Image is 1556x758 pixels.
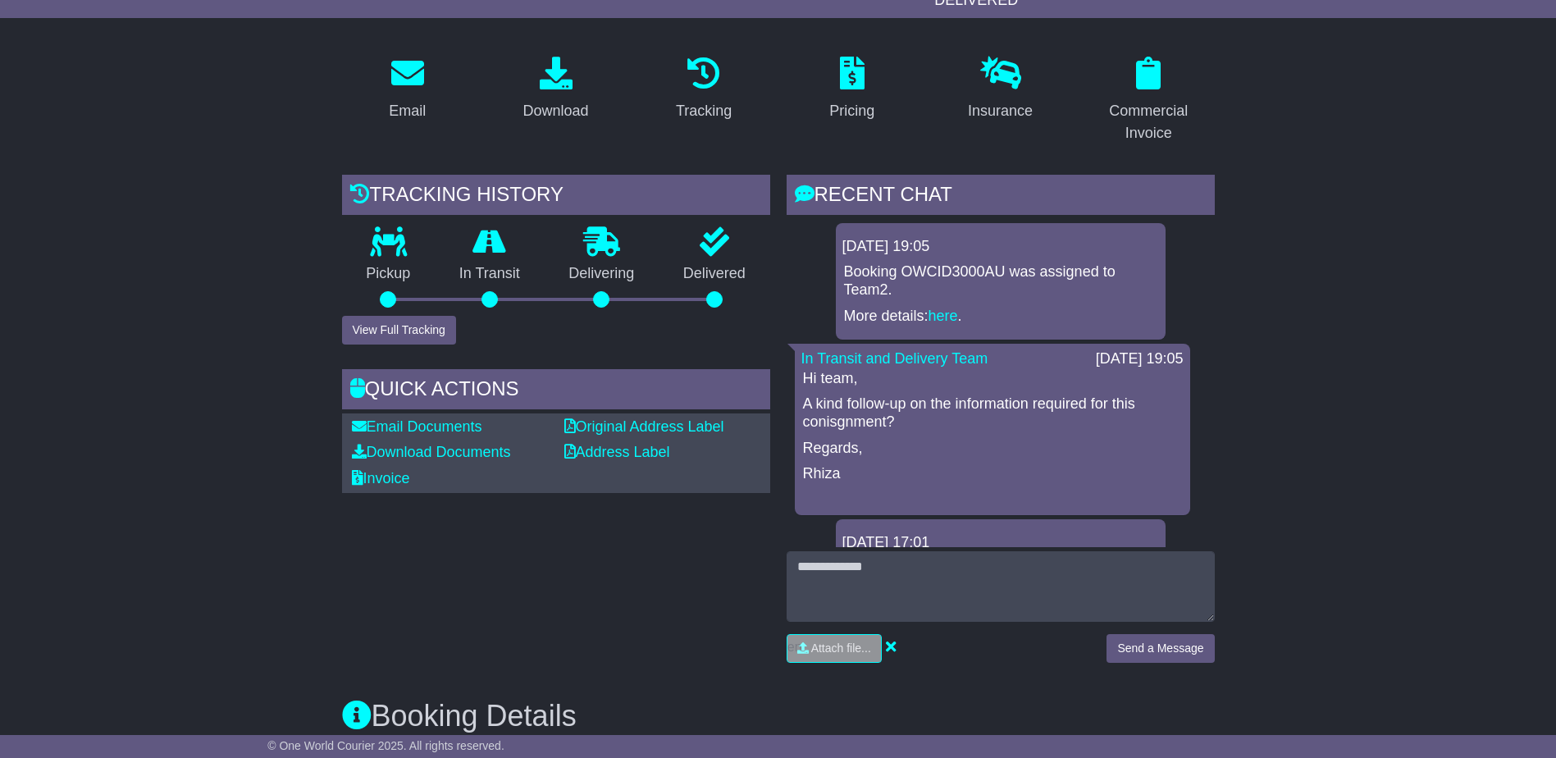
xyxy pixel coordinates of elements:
[352,470,410,486] a: Invoice
[665,51,742,128] a: Tracking
[1093,100,1204,144] div: Commercial Invoice
[342,265,436,283] p: Pickup
[545,265,659,283] p: Delivering
[352,444,511,460] a: Download Documents
[803,370,1182,388] p: Hi team,
[803,465,1182,483] p: Rhiza
[564,444,670,460] a: Address Label
[803,440,1182,458] p: Regards,
[1107,634,1214,663] button: Send a Message
[842,534,1159,552] div: [DATE] 17:01
[842,238,1159,256] div: [DATE] 19:05
[342,175,770,219] div: Tracking history
[342,700,1215,733] h3: Booking Details
[435,265,545,283] p: In Transit
[819,51,885,128] a: Pricing
[803,395,1182,431] p: A kind follow-up on the information required for this conisgnment?
[787,175,1215,219] div: RECENT CHAT
[378,51,436,128] a: Email
[1083,51,1215,150] a: Commercial Invoice
[267,739,504,752] span: © One World Courier 2025. All rights reserved.
[801,350,988,367] a: In Transit and Delivery Team
[844,308,1157,326] p: More details: .
[957,51,1043,128] a: Insurance
[929,308,958,324] a: here
[659,265,770,283] p: Delivered
[829,100,874,122] div: Pricing
[1096,350,1184,368] div: [DATE] 19:05
[844,263,1157,299] p: Booking OWCID3000AU was assigned to Team2.
[352,418,482,435] a: Email Documents
[676,100,732,122] div: Tracking
[389,100,426,122] div: Email
[342,369,770,413] div: Quick Actions
[342,316,456,345] button: View Full Tracking
[968,100,1033,122] div: Insurance
[564,418,724,435] a: Original Address Label
[522,100,588,122] div: Download
[512,51,599,128] a: Download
